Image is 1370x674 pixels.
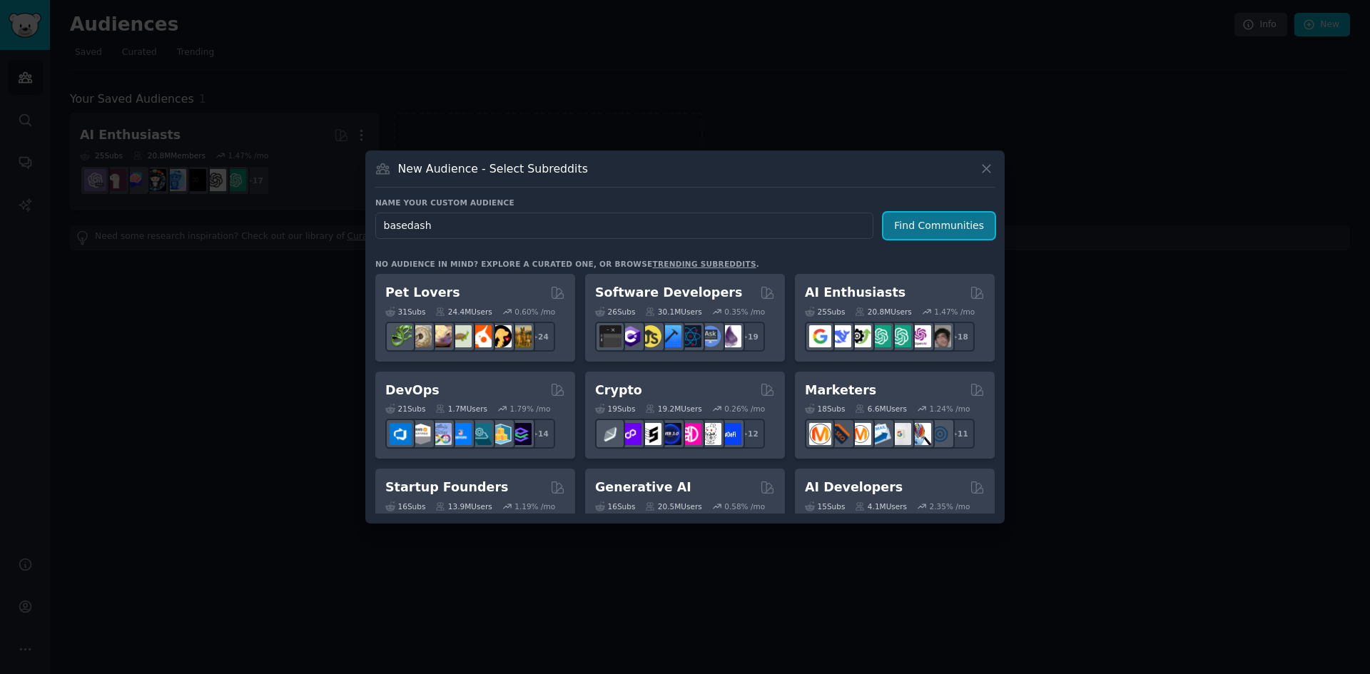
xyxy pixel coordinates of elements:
div: 20.8M Users [855,307,911,317]
img: MarketingResearch [909,423,931,445]
h2: Marketers [805,382,876,399]
img: bigseo [829,423,851,445]
div: 0.60 % /mo [514,307,555,317]
img: reactnative [679,325,701,347]
div: 21 Sub s [385,404,425,414]
img: content_marketing [809,423,831,445]
img: googleads [889,423,911,445]
img: aws_cdk [489,423,512,445]
img: GoogleGeminiAI [809,325,831,347]
h3: New Audience - Select Subreddits [398,161,588,176]
div: No audience in mind? Explore a curated one, or browse . [375,259,759,269]
h2: Crypto [595,382,642,399]
img: DeepSeek [829,325,851,347]
img: DevOpsLinks [450,423,472,445]
h2: Pet Lovers [385,284,460,302]
img: Docker_DevOps [430,423,452,445]
div: 16 Sub s [385,501,425,511]
div: 25 Sub s [805,307,845,317]
img: azuredevops [390,423,412,445]
a: trending subreddits [652,260,756,268]
div: 18 Sub s [805,404,845,414]
img: Emailmarketing [869,423,891,445]
div: 31 Sub s [385,307,425,317]
div: 4.1M Users [855,501,907,511]
div: 30.1M Users [645,307,701,317]
img: web3 [659,423,681,445]
img: platformengineering [470,423,492,445]
img: cockatiel [470,325,492,347]
img: leopardgeckos [430,325,452,347]
h2: Software Developers [595,284,742,302]
div: 2.35 % /mo [930,501,970,511]
div: 26 Sub s [595,307,635,317]
input: Pick a short name, like "Digital Marketers" or "Movie-Goers" [375,213,873,239]
img: ethfinance [599,423,621,445]
img: chatgpt_promptDesign [869,325,891,347]
img: AskMarketing [849,423,871,445]
div: 24.4M Users [435,307,492,317]
img: PlatformEngineers [509,423,532,445]
img: 0xPolygon [619,423,641,445]
img: dogbreed [509,325,532,347]
div: 19 Sub s [595,404,635,414]
img: OpenAIDev [909,325,931,347]
img: CryptoNews [699,423,721,445]
div: 19.2M Users [645,404,701,414]
img: defiblockchain [679,423,701,445]
img: PetAdvice [489,325,512,347]
img: herpetology [390,325,412,347]
img: OnlineMarketing [929,423,951,445]
img: elixir [719,325,741,347]
img: csharp [619,325,641,347]
div: + 18 [945,322,975,352]
div: 1.47 % /mo [934,307,975,317]
div: 15 Sub s [805,501,845,511]
h2: DevOps [385,382,440,399]
div: 1.24 % /mo [930,404,970,414]
div: + 11 [945,419,975,449]
div: 13.9M Users [435,501,492,511]
img: chatgpt_prompts_ [889,325,911,347]
img: software [599,325,621,347]
div: + 14 [525,419,555,449]
img: AItoolsCatalog [849,325,871,347]
div: 6.6M Users [855,404,907,414]
img: turtle [450,325,472,347]
div: + 24 [525,322,555,352]
h3: Name your custom audience [375,198,995,208]
div: 20.5M Users [645,501,701,511]
img: AskComputerScience [699,325,721,347]
img: ethstaker [639,423,661,445]
div: + 12 [735,419,765,449]
div: 0.26 % /mo [724,404,765,414]
div: 1.7M Users [435,404,487,414]
button: Find Communities [883,213,995,239]
img: learnjavascript [639,325,661,347]
div: + 19 [735,322,765,352]
h2: Generative AI [595,479,691,496]
img: AWS_Certified_Experts [410,423,432,445]
img: ballpython [410,325,432,347]
div: 1.79 % /mo [510,404,551,414]
img: iOSProgramming [659,325,681,347]
div: 1.19 % /mo [514,501,555,511]
h2: AI Enthusiasts [805,284,905,302]
div: 16 Sub s [595,501,635,511]
div: 0.58 % /mo [724,501,765,511]
h2: AI Developers [805,479,903,496]
img: defi_ [719,423,741,445]
h2: Startup Founders [385,479,508,496]
img: ArtificalIntelligence [929,325,951,347]
div: 0.35 % /mo [724,307,765,317]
